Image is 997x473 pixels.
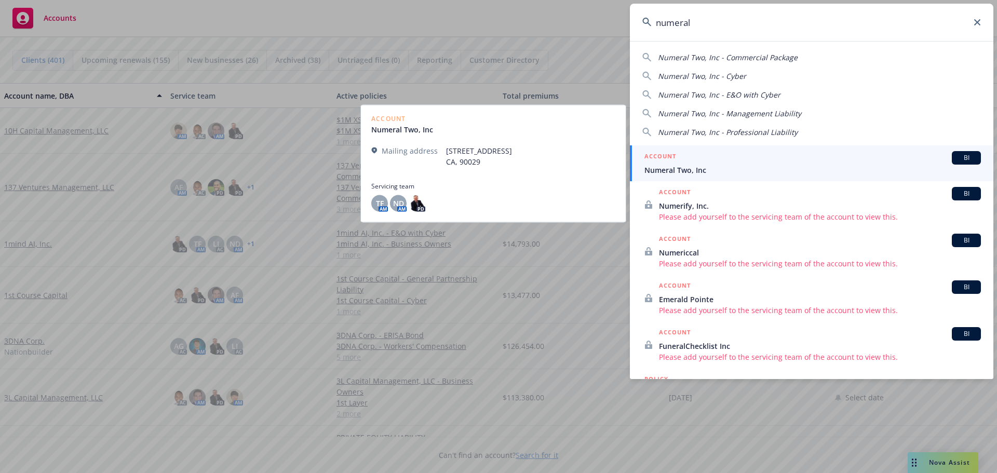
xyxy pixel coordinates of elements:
a: ACCOUNTBIEmerald PointePlease add yourself to the servicing team of the account to view this. [630,275,993,321]
h5: ACCOUNT [659,327,691,340]
a: ACCOUNTBINumeral Two, Inc [630,145,993,181]
span: Numeral Two, Inc - E&O with Cyber [658,90,780,100]
span: BI [956,236,977,245]
span: Numeral Two, Inc - Commercial Package [658,52,798,62]
span: Numeral Two, Inc - Cyber [658,71,746,81]
a: ACCOUNTBIFuneralChecklist IncPlease add yourself to the servicing team of the account to view this. [630,321,993,368]
span: BI [956,329,977,339]
a: POLICY [630,368,993,413]
span: Emerald Pointe [659,294,981,305]
span: Numeral Two, Inc - Management Liability [658,109,801,118]
span: Numericcal [659,247,981,258]
h5: POLICY [644,374,668,384]
span: Numeral Two, Inc [644,165,981,175]
span: Numerify, Inc. [659,200,981,211]
a: ACCOUNTBINumerify, Inc.Please add yourself to the servicing team of the account to view this. [630,181,993,228]
input: Search... [630,4,993,41]
span: Please add yourself to the servicing team of the account to view this. [659,305,981,316]
h5: ACCOUNT [644,151,676,164]
span: FuneralChecklist Inc [659,341,981,352]
span: Numeral Two, Inc - Professional Liability [658,127,798,137]
span: BI [956,153,977,163]
h5: ACCOUNT [659,234,691,246]
span: BI [956,189,977,198]
h5: ACCOUNT [659,280,691,293]
a: ACCOUNTBINumericcalPlease add yourself to the servicing team of the account to view this. [630,228,993,275]
span: BI [956,282,977,292]
span: Please add yourself to the servicing team of the account to view this. [659,352,981,362]
span: Please add yourself to the servicing team of the account to view this. [659,211,981,222]
h5: ACCOUNT [659,187,691,199]
span: Please add yourself to the servicing team of the account to view this. [659,258,981,269]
